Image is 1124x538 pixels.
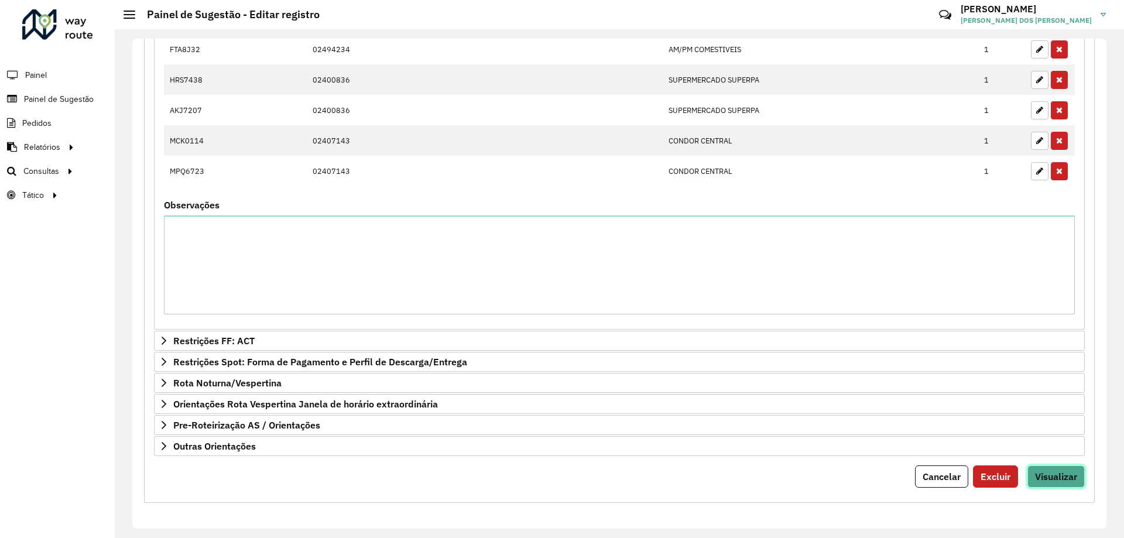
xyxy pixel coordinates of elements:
[978,34,1025,64] td: 1
[981,471,1010,482] span: Excluir
[173,378,282,388] span: Rota Noturna/Vespertina
[915,465,968,488] button: Cancelar
[923,471,961,482] span: Cancelar
[164,125,307,156] td: MCK0114
[662,95,978,125] td: SUPERMERCADO SUPERPA
[978,156,1025,186] td: 1
[662,156,978,186] td: CONDOR CENTRAL
[22,117,52,129] span: Pedidos
[173,357,467,366] span: Restrições Spot: Forma de Pagamento e Perfil de Descarga/Entrega
[154,352,1085,372] a: Restrições Spot: Forma de Pagamento e Perfil de Descarga/Entrega
[173,399,438,409] span: Orientações Rota Vespertina Janela de horário extraordinária
[154,394,1085,414] a: Orientações Rota Vespertina Janela de horário extraordinária
[154,436,1085,456] a: Outras Orientações
[307,95,663,125] td: 02400836
[662,64,978,95] td: SUPERMERCADO SUPERPA
[978,64,1025,95] td: 1
[22,189,44,201] span: Tático
[154,415,1085,435] a: Pre-Roteirização AS / Orientações
[164,198,220,212] label: Observações
[307,64,663,95] td: 02400836
[662,34,978,64] td: AM/PM COMESTIVEIS
[1035,471,1077,482] span: Visualizar
[164,156,307,186] td: MPQ6723
[307,156,663,186] td: 02407143
[135,8,320,21] h2: Painel de Sugestão - Editar registro
[961,15,1092,26] span: [PERSON_NAME] DOS [PERSON_NAME]
[23,165,59,177] span: Consultas
[307,34,663,64] td: 02494234
[164,95,307,125] td: AKJ7207
[25,69,47,81] span: Painel
[173,336,255,345] span: Restrições FF: ACT
[173,420,320,430] span: Pre-Roteirização AS / Orientações
[307,125,663,156] td: 02407143
[164,64,307,95] td: HRS7438
[24,93,94,105] span: Painel de Sugestão
[1027,465,1085,488] button: Visualizar
[164,34,307,64] td: FTA8J32
[973,465,1018,488] button: Excluir
[961,4,1092,15] h3: [PERSON_NAME]
[978,95,1025,125] td: 1
[24,141,60,153] span: Relatórios
[154,331,1085,351] a: Restrições FF: ACT
[173,441,256,451] span: Outras Orientações
[662,125,978,156] td: CONDOR CENTRAL
[154,373,1085,393] a: Rota Noturna/Vespertina
[933,2,958,28] a: Contato Rápido
[978,125,1025,156] td: 1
